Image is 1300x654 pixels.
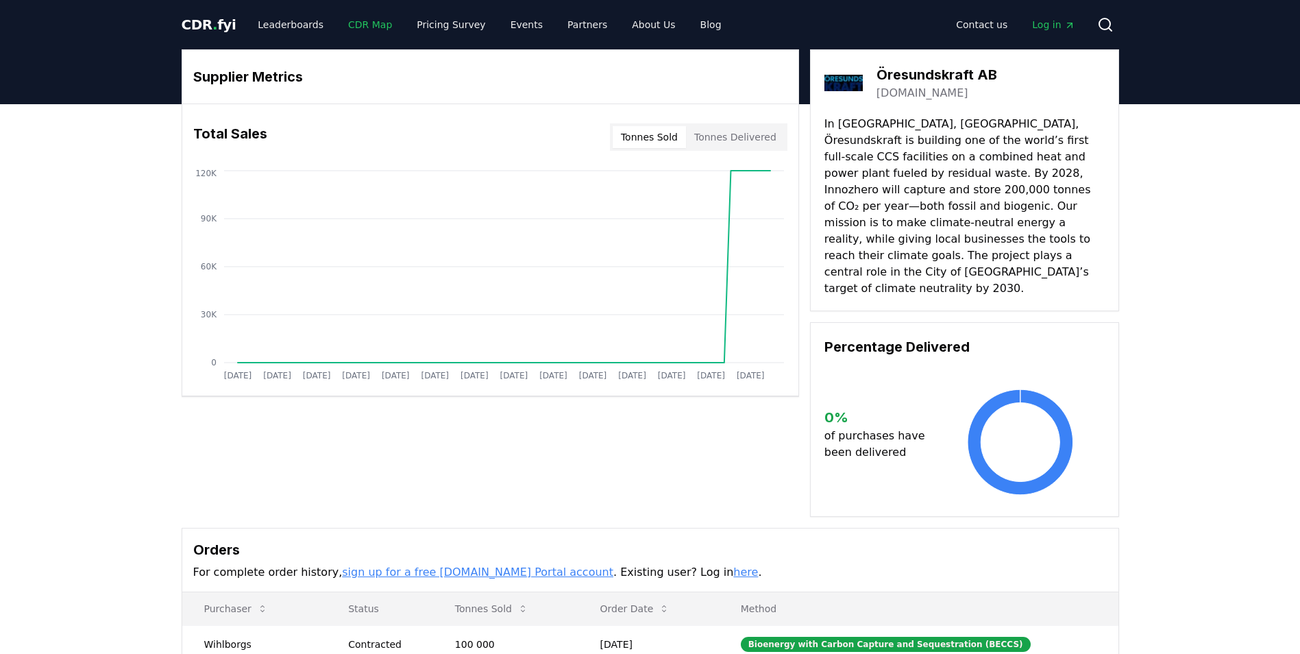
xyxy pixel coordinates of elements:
tspan: [DATE] [461,371,489,380]
span: Log in [1032,18,1075,32]
tspan: [DATE] [657,371,685,380]
img: Öresundskraft AB-logo [824,64,863,102]
tspan: [DATE] [539,371,567,380]
tspan: [DATE] [421,371,449,380]
tspan: [DATE] [342,371,370,380]
p: In [GEOGRAPHIC_DATA], [GEOGRAPHIC_DATA], Öresundskraft is building one of the world’s first full-... [824,116,1105,297]
a: Events [500,12,554,37]
tspan: [DATE] [381,371,409,380]
button: Tonnes Delivered [686,126,785,148]
a: Leaderboards [247,12,334,37]
tspan: 120K [195,169,217,178]
a: Pricing Survey [406,12,496,37]
a: About Us [621,12,686,37]
nav: Main [247,12,732,37]
a: CDR.fyi [182,15,236,34]
button: Tonnes Sold [613,126,686,148]
div: Contracted [348,638,422,651]
p: For complete order history, . Existing user? Log in . [193,564,1107,581]
p: of purchases have been delivered [824,428,936,461]
h3: Percentage Delivered [824,337,1105,357]
tspan: [DATE] [618,371,646,380]
tspan: 90K [200,214,217,223]
button: Tonnes Sold [444,595,539,622]
a: sign up for a free [DOMAIN_NAME] Portal account [342,566,613,579]
a: Contact us [945,12,1018,37]
tspan: [DATE] [223,371,252,380]
tspan: 0 [211,358,217,367]
h3: Supplier Metrics [193,66,787,87]
button: Purchaser [193,595,279,622]
h3: Öresundskraft AB [876,64,997,85]
h3: 0 % [824,407,936,428]
tspan: [DATE] [697,371,725,380]
a: here [733,566,758,579]
tspan: 60K [200,262,217,271]
h3: Total Sales [193,123,267,151]
span: . [212,16,217,33]
a: CDR Map [337,12,403,37]
tspan: [DATE] [500,371,528,380]
tspan: [DATE] [263,371,291,380]
tspan: [DATE] [302,371,330,380]
button: Order Date [589,595,681,622]
tspan: 30K [200,310,217,319]
a: Log in [1021,12,1086,37]
p: Method [730,602,1107,616]
tspan: [DATE] [578,371,606,380]
p: Status [337,602,422,616]
a: Partners [556,12,618,37]
a: [DOMAIN_NAME] [876,85,968,101]
a: Blog [689,12,733,37]
span: CDR fyi [182,16,236,33]
div: Bioenergy with Carbon Capture and Sequestration (BECCS) [741,637,1031,652]
h3: Orders [193,540,1107,560]
nav: Main [945,12,1086,37]
tspan: [DATE] [736,371,764,380]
